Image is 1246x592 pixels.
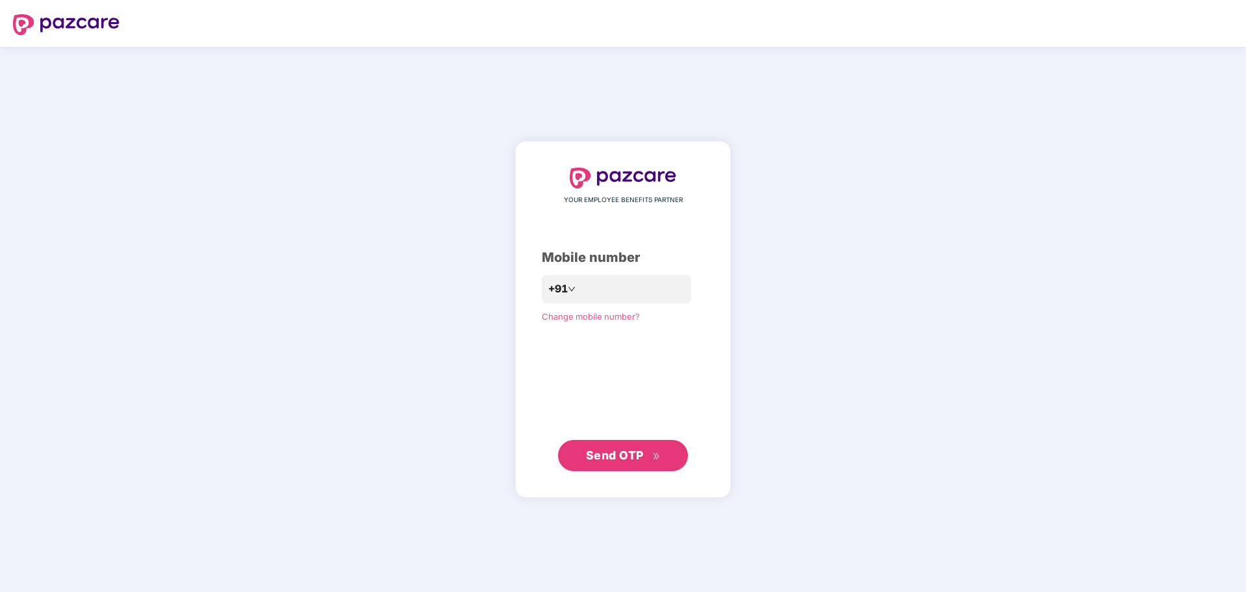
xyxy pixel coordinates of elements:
[570,168,676,188] img: logo
[542,248,704,268] div: Mobile number
[548,281,568,297] span: +91
[586,448,644,462] span: Send OTP
[652,452,661,461] span: double-right
[564,195,683,205] span: YOUR EMPLOYEE BENEFITS PARTNER
[558,440,688,471] button: Send OTPdouble-right
[542,311,640,322] a: Change mobile number?
[568,285,576,293] span: down
[13,14,120,35] img: logo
